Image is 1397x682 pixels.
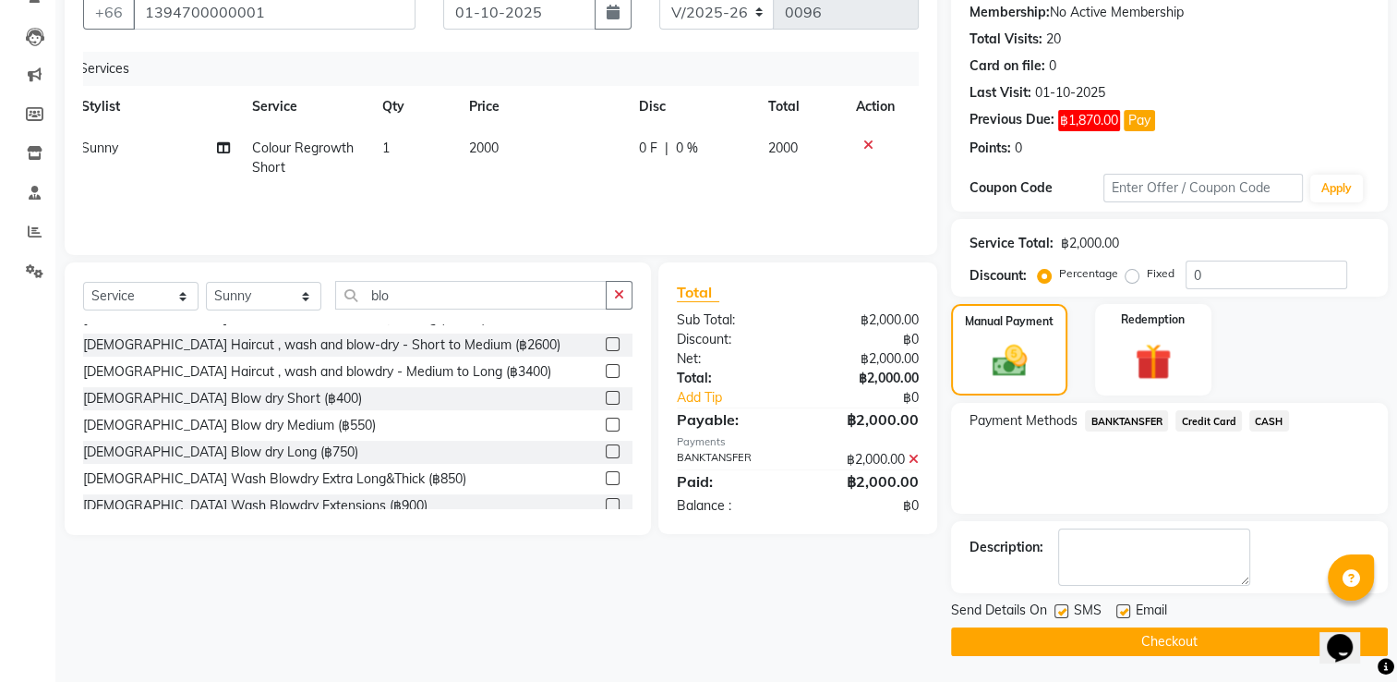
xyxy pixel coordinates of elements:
label: Redemption [1121,311,1185,328]
span: 2000 [469,140,499,156]
img: _cash.svg [982,341,1038,381]
div: [DEMOGRAPHIC_DATA] Blow dry Medium (฿550) [83,416,376,435]
th: Total [757,86,845,128]
div: [DEMOGRAPHIC_DATA] Haircut , wash and blow-dry - Short to Medium (฿2600) [83,335,560,355]
th: Price [458,86,628,128]
span: Total [677,283,719,302]
div: 0 [1049,56,1056,76]
span: Payment Methods [969,411,1078,431]
span: Send Details On [951,601,1047,624]
iframe: chat widget [1319,608,1379,664]
div: Services [72,52,920,86]
div: Total: [663,369,798,388]
div: Sub Total: [663,311,798,330]
div: [DEMOGRAPHIC_DATA] Blow dry Short (฿400) [83,389,362,408]
span: ฿1,870.00 [1058,110,1120,131]
div: 01-10-2025 [1035,83,1105,103]
div: Description: [969,538,1043,557]
label: Fixed [1147,265,1174,282]
button: Pay [1124,110,1155,131]
div: ฿0 [798,496,933,516]
th: Qty [371,86,458,128]
span: 2000 [768,140,798,156]
button: Apply [1310,175,1363,202]
div: [DEMOGRAPHIC_DATA] Haircut , wash and blowdry - Medium to Long (฿3400) [83,362,551,382]
div: 0 [1015,139,1022,158]
input: Search or Scan [335,281,607,310]
span: CASH [1249,410,1289,432]
th: Stylist [70,86,241,128]
div: Payments [677,434,919,450]
label: Manual Payment [965,313,1054,330]
div: Previous Due: [969,110,1054,131]
div: Service Total: [969,234,1054,253]
div: Last Visit: [969,83,1031,103]
div: Membership: [969,3,1050,22]
span: Sunny [81,140,118,156]
div: ฿2,000.00 [798,408,933,431]
span: Credit Card [1175,410,1242,432]
div: ฿2,000.00 [798,470,933,493]
div: [DEMOGRAPHIC_DATA] Wash Blowdry Extra Long&Thick (฿850) [83,469,466,489]
div: BANKTANSFER [663,450,798,469]
div: ฿2,000.00 [798,369,933,388]
th: Action [845,86,906,128]
th: Disc [628,86,757,128]
div: ฿0 [821,388,933,408]
span: | [665,139,668,158]
span: Email [1136,601,1167,624]
div: [DEMOGRAPHIC_DATA] Blow dry Long (฿750) [83,443,358,462]
span: SMS [1074,601,1102,624]
div: ฿2,000.00 [798,450,933,469]
div: Discount: [969,266,1027,286]
span: 1 [382,140,390,156]
div: Net: [663,349,798,369]
div: [DEMOGRAPHIC_DATA] Wash Blowdry Extensions (฿900) [83,496,428,516]
div: Balance : [663,496,798,516]
div: No Active Membership [969,3,1369,22]
span: 0 F [639,139,657,158]
div: ฿2,000.00 [1061,234,1119,253]
div: Coupon Code [969,178,1102,198]
div: Card on file: [969,56,1045,76]
div: 20 [1046,30,1061,49]
input: Enter Offer / Coupon Code [1103,174,1303,202]
span: 0 % [676,139,698,158]
div: Points: [969,139,1011,158]
div: Total Visits: [969,30,1042,49]
span: Colour Regrowth Short [252,140,354,176]
div: ฿2,000.00 [798,349,933,369]
div: Paid: [663,470,798,493]
img: _gift.svg [1124,339,1183,384]
button: Checkout [951,627,1388,656]
th: Service [241,86,371,128]
div: Discount: [663,330,798,349]
div: ฿0 [798,330,933,349]
label: Percentage [1059,265,1118,282]
div: Payable: [663,408,798,431]
span: BANKTANSFER [1085,410,1168,432]
div: ฿2,000.00 [798,311,933,330]
a: Add Tip [663,388,820,408]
